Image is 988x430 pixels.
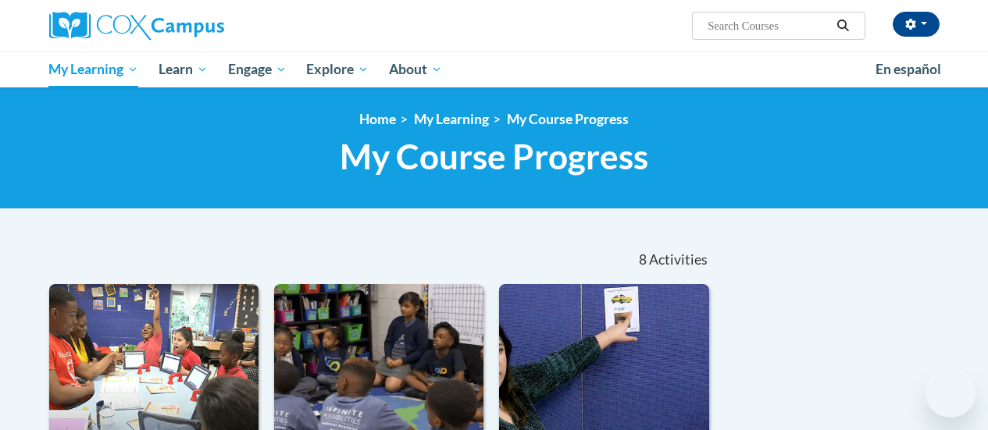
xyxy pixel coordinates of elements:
[49,12,330,40] a: Cox Campus
[306,60,369,79] span: Explore
[507,111,629,127] a: My Course Progress
[359,111,396,127] a: Home
[379,52,452,87] a: About
[37,52,951,87] div: Main menu
[340,136,648,177] span: My Course Progress
[639,251,647,268] span: 8
[39,52,149,87] a: My Learning
[389,60,442,79] span: About
[296,52,379,87] a: Explore
[148,52,218,87] a: Learn
[159,60,208,79] span: Learn
[706,16,831,35] input: Search Courses
[865,53,951,86] a: En español
[48,60,138,79] span: My Learning
[228,60,287,79] span: Engage
[49,12,224,40] img: Cox Campus
[218,52,297,87] a: Engage
[831,16,854,35] button: Search
[876,61,941,77] span: En español
[414,111,489,127] a: My Learning
[649,251,708,268] span: Activities
[926,368,976,418] iframe: Button to launch messaging window
[893,12,940,37] button: Account Settings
